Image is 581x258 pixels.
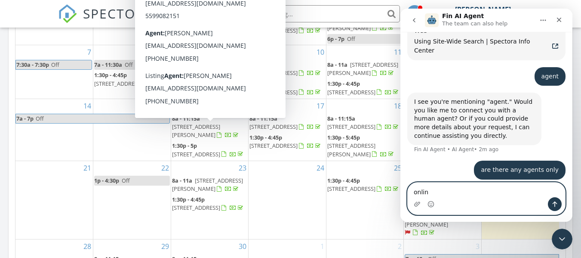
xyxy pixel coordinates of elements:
[93,45,171,99] td: Go to September 8, 2025
[160,239,171,253] a: Go to September 29, 2025
[249,123,298,131] span: [STREET_ADDRESS]
[94,80,142,87] span: [STREET_ADDRESS]
[327,61,398,77] a: 8a - 11a [STREET_ADDRESS][PERSON_NAME]
[58,12,154,30] a: SPECTORA
[405,204,453,236] a: 1:30p - 5p [STREET_ADDRESS][PERSON_NAME]
[172,196,245,211] a: 1:30p - 4:45p [STREET_ADDRESS]
[241,45,248,59] a: Go to September 9, 2025
[171,161,249,239] td: Go to September 23, 2025
[249,45,326,99] td: Go to September 10, 2025
[172,61,200,68] span: 8a - 11:15a
[172,115,240,139] a: 8a - 11:15a [STREET_ADDRESS][PERSON_NAME]
[15,161,93,239] td: Go to September 21, 2025
[160,99,171,113] a: Go to September 15, 2025
[347,35,355,43] span: Off
[172,142,197,149] span: 1:30p - 5p
[172,196,205,203] span: 1:30p - 4:45p
[94,70,170,89] a: 1:30p - 4:45p [STREET_ADDRESS]
[392,161,403,175] a: Go to September 25, 2025
[237,161,248,175] a: Go to September 23, 2025
[172,115,200,122] span: 8a - 11:15a
[249,133,325,151] a: 1:30p - 4:45p [STREET_ADDRESS]
[93,99,171,161] td: Go to September 15, 2025
[237,239,248,253] a: Go to September 30, 2025
[327,88,375,96] span: [STREET_ADDRESS]
[327,61,398,77] span: [STREET_ADDRESS][PERSON_NAME]
[172,177,243,193] span: [STREET_ADDRESS][PERSON_NAME]
[15,45,93,99] td: Go to September 7, 2025
[172,142,245,158] a: 1:30p - 5p [STREET_ADDRESS]
[172,61,245,77] a: 8a - 11:15a [STREET_ADDRESS]
[319,239,326,253] a: Go to October 1, 2025
[171,99,249,161] td: Go to September 16, 2025
[172,150,220,158] span: [STREET_ADDRESS]
[172,177,243,193] a: 8a - 11a [STREET_ADDRESS][PERSON_NAME]
[94,71,127,79] span: 1:30p - 4:45p
[249,19,322,34] a: 1:30p - 4:30p [STREET_ADDRESS]
[51,61,59,68] span: Off
[94,177,119,184] span: 1p - 4:30p
[327,61,347,68] span: 8a - 11a
[249,69,298,77] span: [STREET_ADDRESS]
[122,177,130,184] span: Off
[172,69,220,77] span: [STREET_ADDRESS]
[327,134,360,141] span: 1:30p - 5:45p
[327,115,355,122] span: 8a - 11:15a
[249,115,322,131] a: 8a - 11:15a [STREET_ADDRESS]
[327,142,375,158] span: [STREET_ADDRESS][PERSON_NAME]
[249,99,326,161] td: Go to September 17, 2025
[474,239,481,253] a: Go to October 3, 2025
[82,161,93,175] a: Go to September 21, 2025
[172,60,248,78] a: 8a - 11:15a [STREET_ADDRESS]
[237,99,248,113] a: Go to September 16, 2025
[125,61,133,68] span: Off
[249,88,298,96] span: [STREET_ADDRESS]
[94,61,122,68] span: 7a - 11:30a
[455,5,511,14] div: [PERSON_NAME]
[249,61,277,68] span: 8a - 11:30a
[327,185,375,193] span: [STREET_ADDRESS]
[249,134,282,141] span: 1:30p - 4:45p
[58,4,77,23] img: The Best Home Inspection Software - Spectora
[36,115,44,122] span: Off
[327,7,375,31] span: [STREET_ADDRESS][PERSON_NAME][PERSON_NAME]
[552,229,572,249] iframe: Intercom live chat
[172,141,248,159] a: 1:30p - 5p [STREET_ADDRESS]
[327,79,403,97] a: 1:30p - 4:45p [STREET_ADDRESS]
[172,176,248,194] a: 8a - 11a [STREET_ADDRESS][PERSON_NAME]
[249,115,277,122] span: 8a - 11:15a
[172,195,248,213] a: 1:30p - 4:45p [STREET_ADDRESS]
[82,239,93,253] a: Go to September 28, 2025
[392,99,403,113] a: Go to September 18, 2025
[327,176,403,194] a: 1:30p - 4:45p [STREET_ADDRESS]
[400,9,572,222] iframe: Intercom live chat
[228,5,400,22] input: Search everything...
[327,114,403,132] a: 8a - 11:15a [STREET_ADDRESS]
[94,71,167,87] a: 1:30p - 4:45p [STREET_ADDRESS]
[15,99,93,161] td: Go to September 14, 2025
[172,204,220,211] span: [STREET_ADDRESS]
[315,45,326,59] a: Go to September 10, 2025
[327,133,403,160] a: 1:30p - 5:45p [STREET_ADDRESS][PERSON_NAME]
[326,161,404,239] td: Go to September 25, 2025
[249,114,325,132] a: 8a - 11:15a [STREET_ADDRESS]
[249,60,325,78] a: 8a - 11:30a [STREET_ADDRESS]
[392,45,403,59] a: Go to September 11, 2025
